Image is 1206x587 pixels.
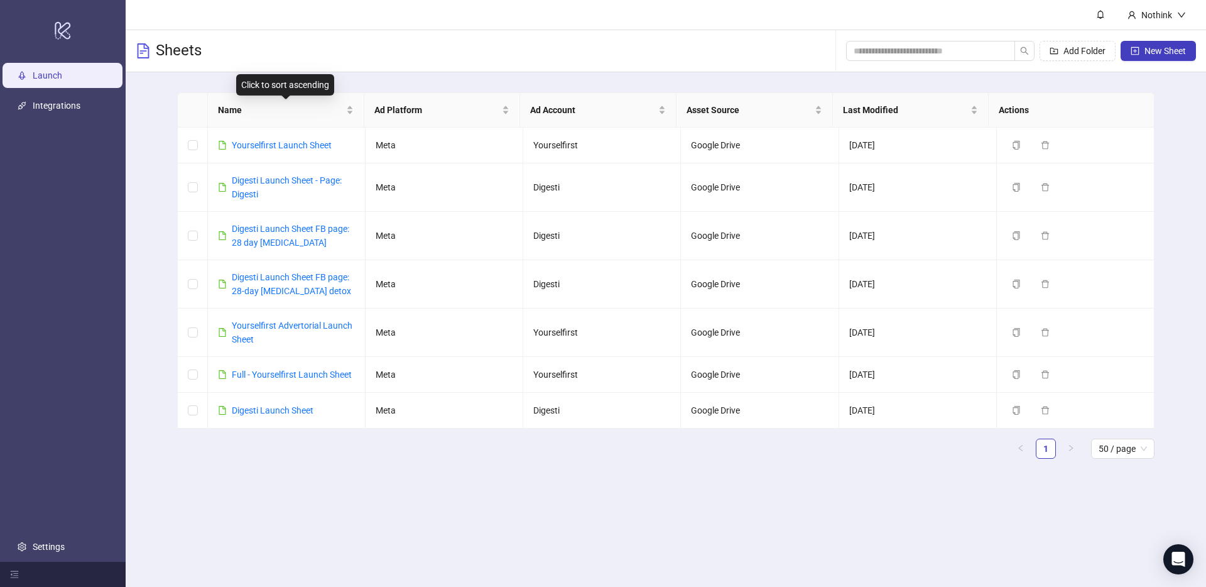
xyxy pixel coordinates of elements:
td: Yourselfirst [523,128,681,163]
span: file [218,370,227,379]
th: Last Modified [833,93,989,128]
span: file [218,406,227,415]
th: Asset Source [676,93,833,128]
td: Yourselfirst [523,357,681,393]
span: copy [1012,141,1021,150]
div: Open Intercom Messenger [1163,544,1193,574]
span: Last Modified [843,103,969,117]
span: Name [218,103,344,117]
td: Meta [366,309,523,357]
span: copy [1012,370,1021,379]
span: delete [1041,141,1050,150]
span: copy [1012,280,1021,288]
span: file [218,280,227,288]
span: delete [1041,370,1050,379]
span: copy [1012,328,1021,337]
td: [DATE] [839,128,997,163]
td: Google Drive [681,128,839,163]
td: [DATE] [839,393,997,429]
span: left [1017,444,1024,452]
a: Yourselfirst Advertorial Launch Sheet [232,321,352,344]
button: right [1061,439,1081,459]
button: left [1011,439,1031,459]
a: Launch [33,70,62,80]
td: Digesti [523,212,681,260]
h3: Sheets [156,41,202,61]
span: file [218,231,227,240]
th: Ad Account [520,93,676,128]
td: Google Drive [681,212,839,260]
span: right [1067,444,1075,452]
td: Meta [366,393,523,429]
a: Settings [33,542,65,552]
span: Ad Platform [374,103,500,117]
td: Meta [366,260,523,309]
span: delete [1041,328,1050,337]
td: [DATE] [839,163,997,212]
span: copy [1012,231,1021,240]
a: Digesti Launch Sheet - Page: Digesti [232,175,342,199]
td: Meta [366,212,523,260]
a: Full - Yourselfirst Launch Sheet [232,370,352,380]
a: 1 [1036,439,1055,458]
span: delete [1041,183,1050,192]
span: Ad Account [530,103,656,117]
td: Google Drive [681,357,839,393]
td: Digesti [523,163,681,212]
span: Asset Source [687,103,812,117]
td: Meta [366,357,523,393]
span: New Sheet [1144,46,1186,56]
span: user [1127,11,1136,19]
th: Actions [989,93,1145,128]
td: [DATE] [839,260,997,309]
span: file-text [136,43,151,58]
span: copy [1012,183,1021,192]
span: plus-square [1131,47,1139,55]
li: Next Page [1061,439,1081,459]
span: Add Folder [1063,46,1105,56]
td: [DATE] [839,309,997,357]
a: Yourselfirst Launch Sheet [232,140,332,150]
td: Digesti [523,393,681,429]
td: Google Drive [681,260,839,309]
th: Name [208,93,364,128]
td: Meta [366,163,523,212]
span: file [218,183,227,192]
td: Digesti [523,260,681,309]
a: Digesti Launch Sheet [232,405,313,415]
td: Meta [366,128,523,163]
td: [DATE] [839,357,997,393]
span: folder-add [1050,47,1058,55]
span: menu-fold [10,570,19,579]
span: down [1177,11,1186,19]
th: Ad Platform [364,93,521,128]
li: 1 [1036,439,1056,459]
td: Google Drive [681,163,839,212]
a: Integrations [33,101,80,111]
td: [DATE] [839,212,997,260]
span: delete [1041,406,1050,415]
span: delete [1041,280,1050,288]
span: file [218,141,227,150]
li: Previous Page [1011,439,1031,459]
td: Google Drive [681,393,839,429]
span: 50 / page [1099,439,1147,458]
span: file [218,328,227,337]
span: delete [1041,231,1050,240]
button: New Sheet [1121,41,1196,61]
div: Page Size [1091,439,1154,459]
span: bell [1096,10,1105,19]
td: Yourselfirst [523,309,681,357]
div: Nothink [1136,8,1177,22]
span: search [1020,47,1029,55]
td: Google Drive [681,309,839,357]
button: Add Folder [1040,41,1116,61]
a: Digesti Launch Sheet FB page: 28 day [MEDICAL_DATA] [232,224,349,248]
span: copy [1012,406,1021,415]
a: Digesti Launch Sheet FB page: 28-day [MEDICAL_DATA] detox [232,272,351,296]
